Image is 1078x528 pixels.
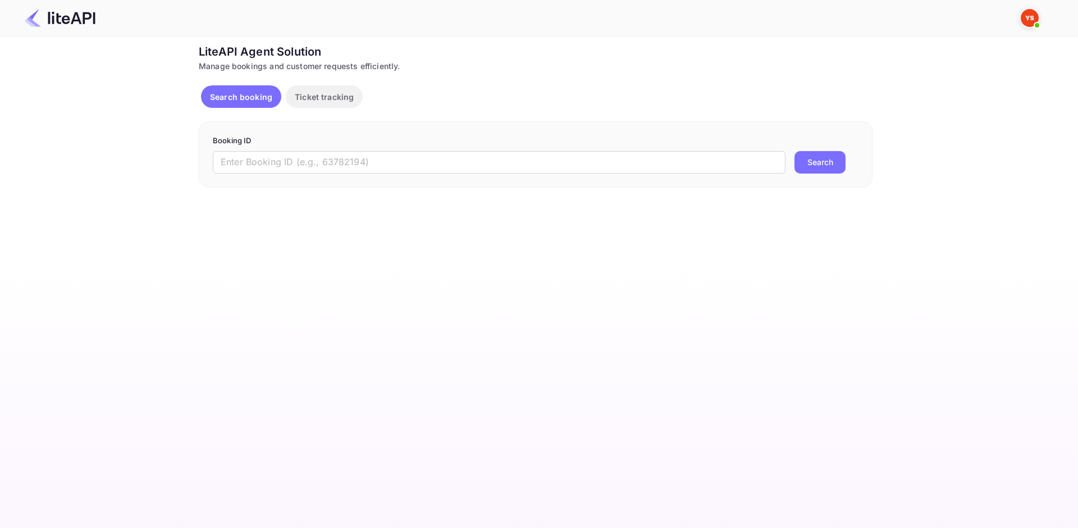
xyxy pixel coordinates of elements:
div: Manage bookings and customer requests efficiently. [199,60,873,72]
img: LiteAPI Logo [25,9,95,27]
div: LiteAPI Agent Solution [199,43,873,60]
input: Enter Booking ID (e.g., 63782194) [213,151,785,174]
p: Search booking [210,91,272,103]
p: Ticket tracking [295,91,354,103]
button: Search [794,151,846,174]
img: Yandex Support [1021,9,1039,27]
p: Booking ID [213,135,858,147]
